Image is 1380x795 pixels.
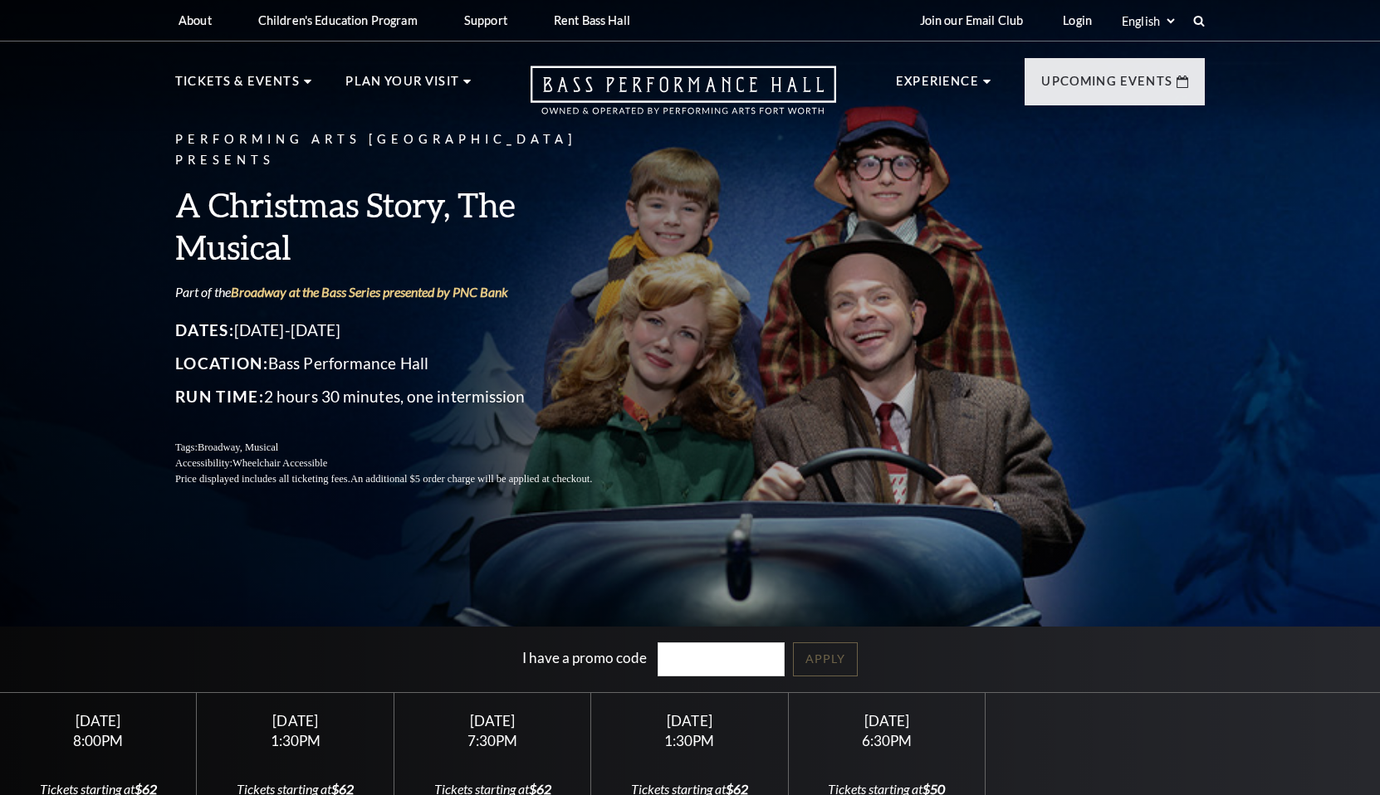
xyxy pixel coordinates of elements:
[175,456,632,471] p: Accessibility:
[232,457,327,469] span: Wheelchair Accessible
[554,13,630,27] p: Rent Bass Hall
[198,441,278,453] span: Broadway, Musical
[345,71,459,101] p: Plan Your Visit
[1118,13,1177,29] select: Select:
[175,317,632,344] p: [DATE]-[DATE]
[175,350,632,377] p: Bass Performance Hall
[808,734,965,748] div: 6:30PM
[350,473,592,485] span: An additional $5 order charge will be applied at checkout.
[175,129,632,171] p: Performing Arts [GEOGRAPHIC_DATA] Presents
[20,712,177,729] div: [DATE]
[414,734,571,748] div: 7:30PM
[20,734,177,748] div: 8:00PM
[1041,71,1172,101] p: Upcoming Events
[808,712,965,729] div: [DATE]
[175,283,632,301] p: Part of the
[231,284,508,300] a: Broadway at the Bass Series presented by PNC Bank
[258,13,418,27] p: Children's Education Program
[175,471,632,487] p: Price displayed includes all ticketing fees.
[175,387,264,406] span: Run Time:
[175,71,300,101] p: Tickets & Events
[175,183,632,268] h3: A Christmas Story, The Musical
[175,383,632,410] p: 2 hours 30 minutes, one intermission
[179,13,212,27] p: About
[175,320,234,339] span: Dates:
[217,734,374,748] div: 1:30PM
[217,712,374,729] div: [DATE]
[175,354,268,373] span: Location:
[522,648,647,666] label: I have a promo code
[414,712,571,729] div: [DATE]
[464,13,507,27] p: Support
[611,734,768,748] div: 1:30PM
[175,440,632,456] p: Tags:
[896,71,979,101] p: Experience
[611,712,768,729] div: [DATE]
